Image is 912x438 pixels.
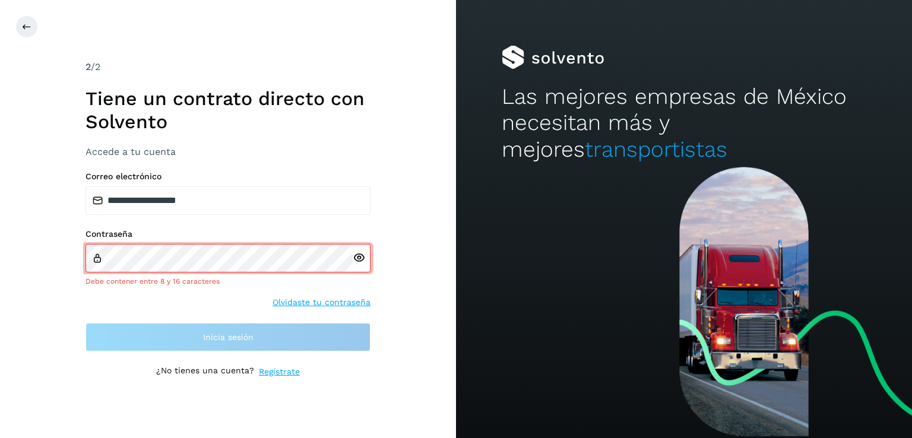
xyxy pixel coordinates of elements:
[85,323,370,351] button: Inicia sesión
[85,146,370,157] h3: Accede a tu cuenta
[85,61,91,72] span: 2
[585,137,727,162] span: transportistas
[85,276,370,287] div: Debe contener entre 8 y 16 caracteres
[273,296,370,309] a: Olvidaste tu contraseña
[259,366,300,378] a: Regístrate
[85,229,370,239] label: Contraseña
[85,60,370,74] div: /2
[85,172,370,182] label: Correo electrónico
[156,366,254,378] p: ¿No tienes una cuenta?
[85,87,370,133] h1: Tiene un contrato directo con Solvento
[203,333,254,341] span: Inicia sesión
[502,84,866,163] h2: Las mejores empresas de México necesitan más y mejores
